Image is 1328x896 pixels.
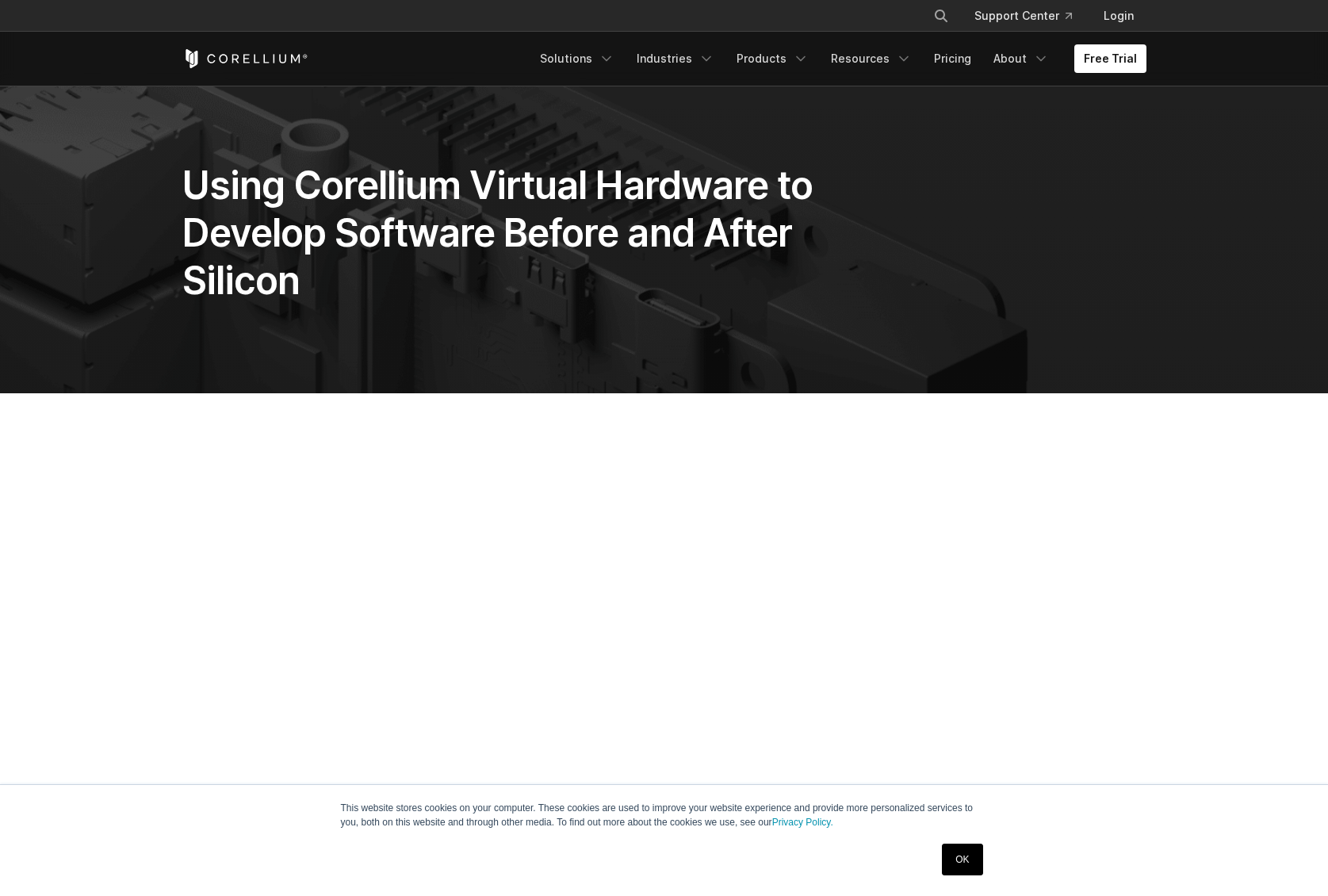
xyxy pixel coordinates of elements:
[914,2,1146,30] div: Navigation Menu
[942,844,982,875] a: OK
[1091,2,1146,30] a: Login
[927,2,955,30] button: Search
[984,44,1058,73] a: About
[727,44,818,73] a: Products
[530,44,624,73] a: Solutions
[1074,44,1146,73] a: Free Trial
[182,49,308,68] a: Corellium Home
[182,162,814,304] h1: Using Corellium Virtual Hardware to Develop Software Before and After Silicon
[627,44,724,73] a: Industries
[924,44,981,73] a: Pricing
[530,44,1146,73] div: Navigation Menu
[772,817,833,828] a: Privacy Policy.
[962,2,1085,30] a: Support Center
[821,44,921,73] a: Resources
[341,801,988,829] p: This website stores cookies on your computer. These cookies are used to improve your website expe...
